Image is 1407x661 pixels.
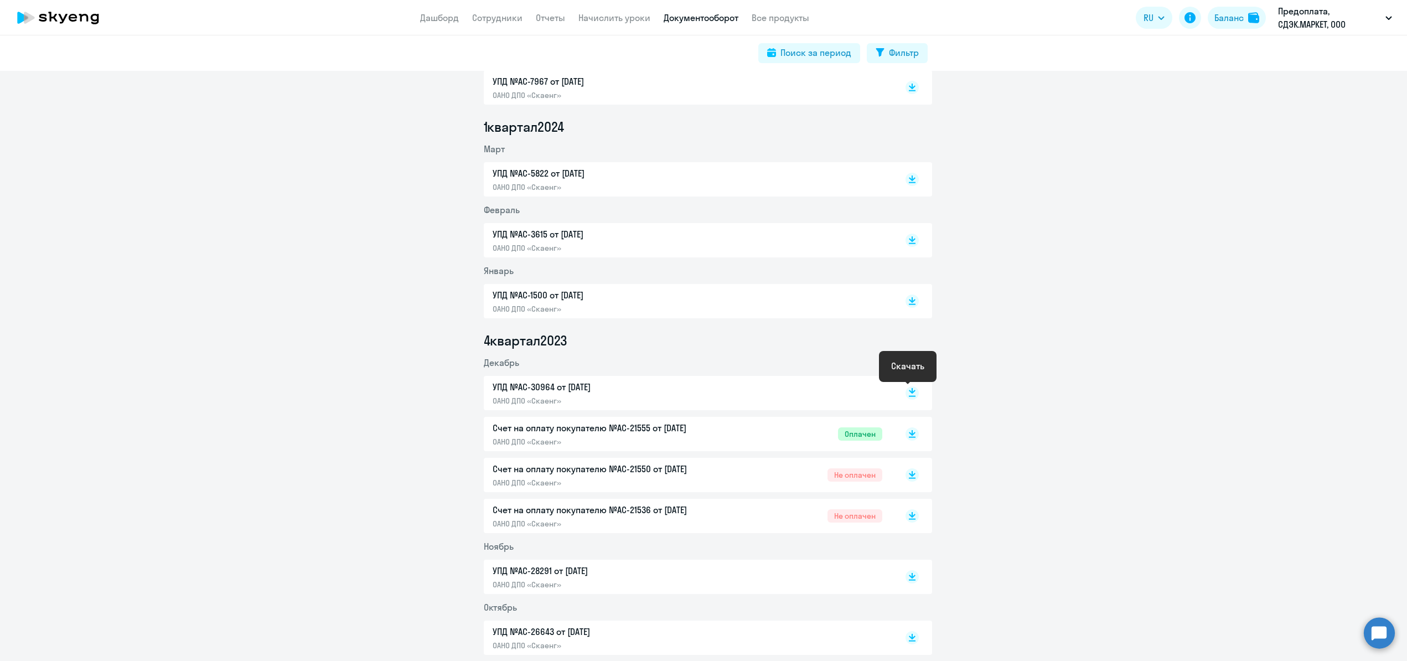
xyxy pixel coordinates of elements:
[536,12,565,23] a: Отчеты
[484,265,514,276] span: Январь
[493,462,882,488] a: Счет на оплату покупателю №AC-21550 от [DATE]ОАНО ДПО «Скаенг»Не оплачен
[484,602,517,613] span: Октябрь
[493,243,725,253] p: ОАНО ДПО «Скаенг»
[493,503,882,529] a: Счет на оплату покупателю №AC-21536 от [DATE]ОАНО ДПО «Скаенг»Не оплачен
[891,359,924,373] div: Скачать
[758,43,860,63] button: Поиск за период
[493,421,725,435] p: Счет на оплату покупателю №AC-21555 от [DATE]
[578,12,650,23] a: Начислить уроки
[493,288,882,314] a: УПД №AC-1500 от [DATE]ОАНО ДПО «Скаенг»
[493,564,725,577] p: УПД №AC-28291 от [DATE]
[493,75,882,100] a: УПД №AC-7967 от [DATE]ОАНО ДПО «Скаенг»
[484,118,932,136] li: 1 квартал 2024
[493,580,725,590] p: ОАНО ДПО «Скаенг»
[493,396,725,406] p: ОАНО ДПО «Скаенг»
[664,12,738,23] a: Документооборот
[1278,4,1381,31] p: Предоплата, СДЭК.МАРКЕТ, ООО
[493,167,882,192] a: УПД №AC-5822 от [DATE]ОАНО ДПО «Скаенг»
[493,380,725,394] p: УПД №AC-30964 от [DATE]
[867,43,928,63] button: Фильтр
[827,509,882,523] span: Не оплачен
[493,564,882,590] a: УПД №AC-28291 от [DATE]ОАНО ДПО «Скаенг»
[827,468,882,482] span: Не оплачен
[493,167,725,180] p: УПД №AC-5822 от [DATE]
[1248,12,1259,23] img: balance
[493,304,725,314] p: ОАНО ДПО «Скаенг»
[484,143,505,154] span: Март
[493,625,725,638] p: УПД №AC-26643 от [DATE]
[493,462,725,476] p: Счет на оплату покупателю №AC-21550 от [DATE]
[493,437,725,447] p: ОАНО ДПО «Скаенг»
[493,503,725,517] p: Счет на оплату покупателю №AC-21536 от [DATE]
[493,182,725,192] p: ОАНО ДПО «Скаенг»
[484,332,932,349] li: 4 квартал 2023
[889,46,919,59] div: Фильтр
[493,228,725,241] p: УПД №AC-3615 от [DATE]
[493,380,882,406] a: УПД №AC-30964 от [DATE]ОАНО ДПО «Скаенг»
[493,75,725,88] p: УПД №AC-7967 от [DATE]
[493,288,725,302] p: УПД №AC-1500 от [DATE]
[780,46,851,59] div: Поиск за период
[1136,7,1172,29] button: RU
[1214,11,1244,24] div: Баланс
[493,478,725,488] p: ОАНО ДПО «Скаенг»
[493,641,725,650] p: ОАНО ДПО «Скаенг»
[752,12,809,23] a: Все продукты
[484,357,519,368] span: Декабрь
[493,519,725,529] p: ОАНО ДПО «Скаенг»
[1144,11,1153,24] span: RU
[472,12,523,23] a: Сотрудники
[493,90,725,100] p: ОАНО ДПО «Скаенг»
[420,12,459,23] a: Дашборд
[1208,7,1266,29] button: Балансbalance
[493,228,882,253] a: УПД №AC-3615 от [DATE]ОАНО ДПО «Скаенг»
[484,204,520,215] span: Февраль
[838,427,882,441] span: Оплачен
[484,541,514,552] span: Ноябрь
[493,625,882,650] a: УПД №AC-26643 от [DATE]ОАНО ДПО «Скаенг»
[493,421,882,447] a: Счет на оплату покупателю №AC-21555 от [DATE]ОАНО ДПО «Скаенг»Оплачен
[1272,4,1398,31] button: Предоплата, СДЭК.МАРКЕТ, ООО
